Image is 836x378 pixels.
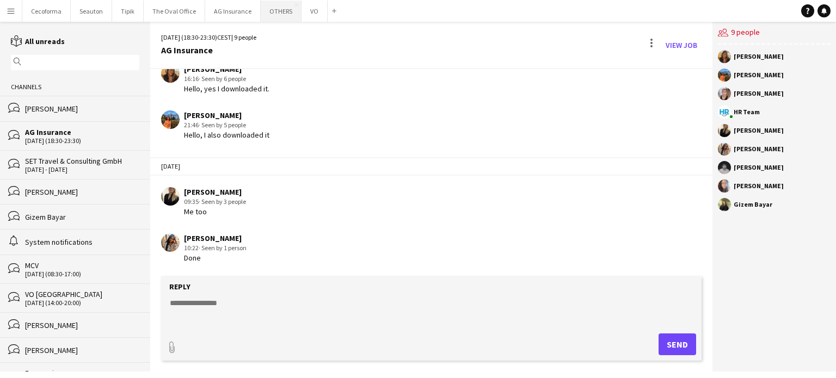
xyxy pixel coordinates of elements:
button: Seauton [71,1,112,22]
div: 10:22 [184,243,247,253]
div: Gizem Bayar [734,201,772,208]
div: 09:35 [184,197,246,207]
div: [PERSON_NAME] [184,233,247,243]
a: View Job [661,36,702,54]
div: [PERSON_NAME] [184,187,246,197]
div: Done [184,253,247,263]
span: · Seen by 5 people [199,121,246,129]
div: [DATE] (14:00-20:00) [25,299,139,307]
div: AG Insurance [25,127,139,137]
div: Hello, yes I downloaded it. [184,84,269,94]
div: [DATE] (08:30-17:00) [25,270,139,278]
div: [PERSON_NAME] [25,345,139,355]
div: [PERSON_NAME] [734,164,784,171]
span: CEST [217,33,231,41]
div: System notifications [25,237,139,247]
div: [PERSON_NAME] [25,320,139,330]
label: Reply [169,282,190,292]
div: [PERSON_NAME] [25,104,139,114]
div: 9 people [718,22,831,45]
span: · Seen by 6 people [199,75,246,83]
div: Gizem Bayar [25,212,139,222]
div: [DATE] (18:30-23:30) | 9 people [161,33,256,42]
div: 21:46 [184,120,269,130]
div: [PERSON_NAME] [734,146,784,152]
div: [PERSON_NAME] [734,90,784,97]
button: Send [659,333,696,355]
div: [DATE] [150,157,712,176]
div: [DATE] (18:30-23:30) [25,137,139,145]
button: Tipik [112,1,144,22]
div: AG Insurance [161,45,256,55]
div: [PERSON_NAME] [734,53,784,60]
div: HR Team [734,109,760,115]
div: [PERSON_NAME] [25,187,139,197]
div: 16:16 [184,74,269,84]
div: Essenscia [25,368,139,378]
div: [PERSON_NAME] [184,64,269,74]
div: Hello, I also downloaded it [184,130,269,140]
button: OTHERS [261,1,302,22]
div: [DATE] - [DATE] [25,166,139,173]
button: AG Insurance [205,1,261,22]
div: Me too [184,207,246,216]
button: VO [302,1,328,22]
div: SET Travel & Consulting GmbH [25,156,139,166]
div: [PERSON_NAME] [734,72,784,78]
div: [PERSON_NAME] [734,127,784,134]
div: [PERSON_NAME] [734,183,784,189]
button: The Oval Office [144,1,205,22]
div: MCV [25,261,139,270]
div: [PERSON_NAME] [184,110,269,120]
span: · Seen by 3 people [199,197,246,206]
button: Cecoforma [22,1,71,22]
a: All unreads [11,36,65,46]
div: VO [GEOGRAPHIC_DATA] [25,289,139,299]
span: · Seen by 1 person [199,244,247,252]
